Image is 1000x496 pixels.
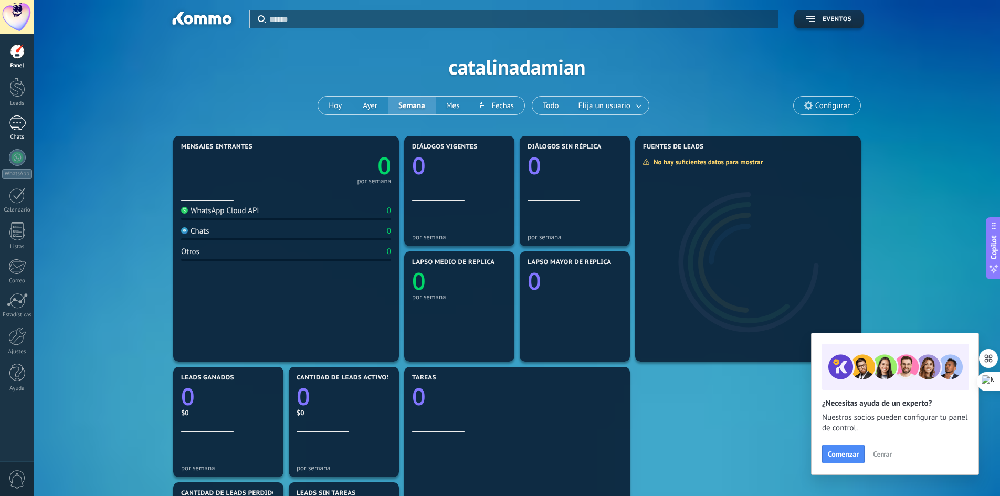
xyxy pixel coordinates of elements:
[823,16,851,23] span: Eventos
[643,157,770,166] div: No hay suficientes datos para mostrar
[2,100,33,107] div: Leads
[181,226,209,236] div: Chats
[387,206,391,216] div: 0
[352,97,388,114] button: Ayer
[181,408,276,417] div: $0
[576,99,633,113] span: Elija un usuario
[412,259,495,266] span: Lapso medio de réplica
[412,233,507,241] div: por semana
[297,381,391,413] a: 0
[412,381,622,413] a: 0
[2,278,33,284] div: Correo
[412,143,478,151] span: Diálogos vigentes
[528,265,541,297] text: 0
[286,150,391,182] a: 0
[815,101,850,110] span: Configurar
[643,143,704,151] span: Fuentes de leads
[873,450,892,458] span: Cerrar
[388,97,436,114] button: Semana
[528,150,541,182] text: 0
[181,143,252,151] span: Mensajes entrantes
[822,445,865,463] button: Comenzar
[377,150,391,182] text: 0
[387,247,391,257] div: 0
[181,207,188,214] img: WhatsApp Cloud API
[528,233,622,241] div: por semana
[181,247,199,257] div: Otros
[412,265,426,297] text: 0
[828,450,859,458] span: Comenzar
[868,446,897,462] button: Cerrar
[2,134,33,141] div: Chats
[412,374,436,382] span: Tareas
[822,398,968,408] h2: ¿Necesitas ayuda de un experto?
[297,381,310,413] text: 0
[181,464,276,472] div: por semana
[436,97,470,114] button: Mes
[412,293,507,301] div: por semana
[297,464,391,472] div: por semana
[181,227,188,234] img: Chats
[470,97,524,114] button: Fechas
[387,226,391,236] div: 0
[2,62,33,69] div: Panel
[988,235,999,259] span: Copilot
[2,385,33,392] div: Ayuda
[2,244,33,250] div: Listas
[181,381,276,413] a: 0
[822,413,968,434] span: Nuestros socios pueden configurar tu panel de control.
[297,408,391,417] div: $0
[181,374,234,382] span: Leads ganados
[2,312,33,319] div: Estadísticas
[528,259,611,266] span: Lapso mayor de réplica
[181,381,195,413] text: 0
[570,97,649,114] button: Elija un usuario
[318,97,352,114] button: Hoy
[2,349,33,355] div: Ajustes
[412,381,426,413] text: 0
[297,374,391,382] span: Cantidad de leads activos
[532,97,570,114] button: Todo
[2,169,32,179] div: WhatsApp
[412,150,426,182] text: 0
[528,143,602,151] span: Diálogos sin réplica
[794,10,864,28] button: Eventos
[181,206,259,216] div: WhatsApp Cloud API
[2,207,33,214] div: Calendario
[357,178,391,184] div: por semana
